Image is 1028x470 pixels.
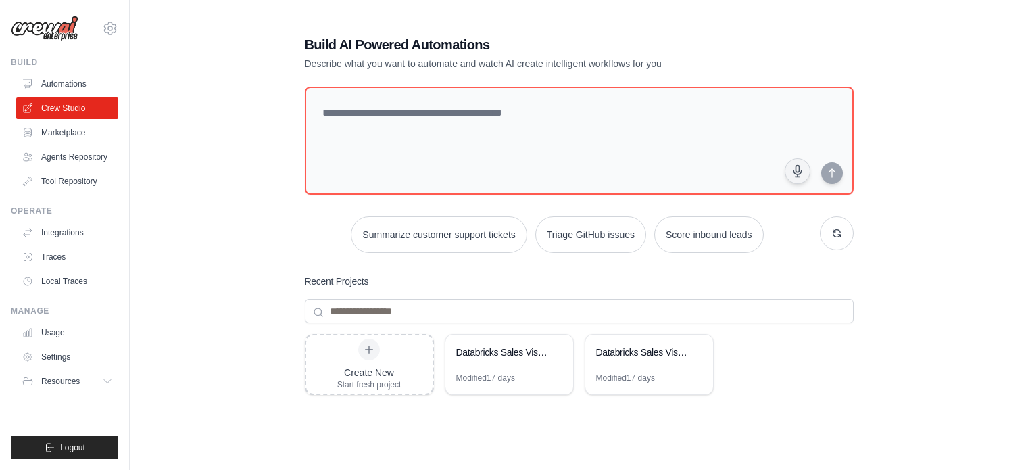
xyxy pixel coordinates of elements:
div: Create New [337,366,401,379]
button: Get new suggestions [820,216,854,250]
h3: Recent Projects [305,275,369,288]
div: Modified 17 days [596,373,655,383]
button: Resources [16,371,118,392]
p: Describe what you want to automate and watch AI create intelligent workflows for you [305,57,759,70]
a: Marketplace [16,122,118,143]
button: Score inbound leads [654,216,764,253]
div: Start fresh project [337,379,401,390]
a: Traces [16,246,118,268]
h1: Build AI Powered Automations [305,35,759,54]
div: Operate [11,206,118,216]
div: Manage [11,306,118,316]
button: Click to speak your automation idea [785,158,810,184]
a: Settings [16,346,118,368]
div: Databricks Sales Visibility Dashboard [456,346,549,359]
a: Usage [16,322,118,344]
button: Triage GitHub issues [535,216,646,253]
button: Logout [11,436,118,459]
a: Integrations [16,222,118,243]
a: Crew Studio [16,97,118,119]
div: Build [11,57,118,68]
span: Resources [41,376,80,387]
span: Logout [60,442,85,453]
div: Databricks Sales Visibility Automation [596,346,689,359]
button: Summarize customer support tickets [351,216,527,253]
a: Local Traces [16,271,118,292]
a: Automations [16,73,118,95]
div: Modified 17 days [456,373,515,383]
img: Logo [11,16,78,41]
a: Tool Repository [16,170,118,192]
a: Agents Repository [16,146,118,168]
